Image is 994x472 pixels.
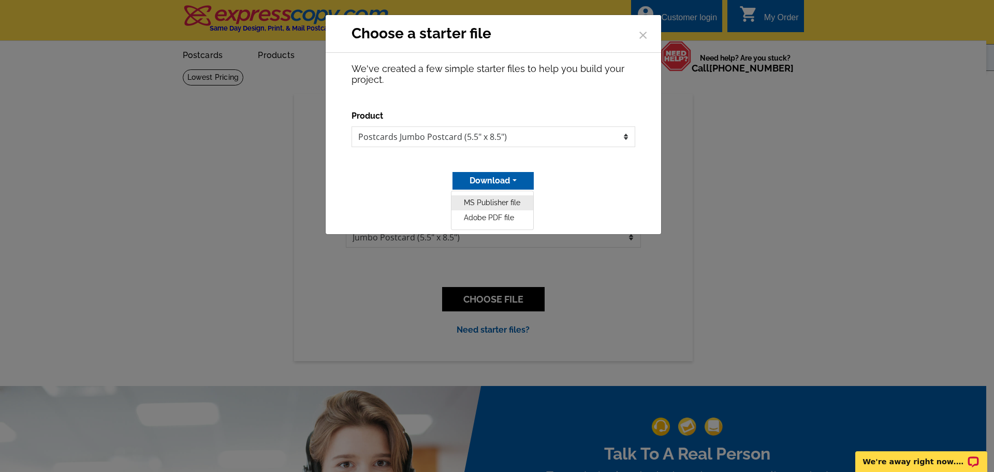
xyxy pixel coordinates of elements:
div: Download [451,191,534,230]
a: MS Publisher file [451,195,533,210]
button: Close [635,26,651,41]
label: Product [352,110,383,122]
p: We've created a few simple starter files to help you build your project. [352,63,635,85]
iframe: LiveChat chat widget [849,439,994,472]
span: × [638,20,648,47]
h3: Choose a starter file [352,23,491,45]
button: Download [452,172,534,190]
a: Adobe PDF file [451,210,533,225]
